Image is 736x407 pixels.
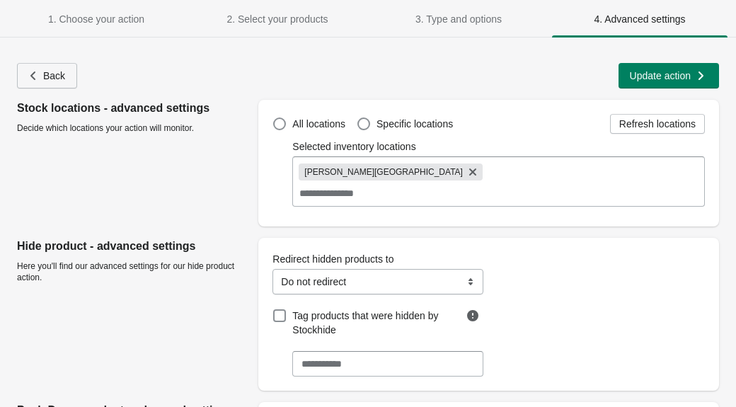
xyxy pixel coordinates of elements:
p: Decide which locations your action will monitor. [17,122,247,134]
button: Remove Bishop's Stortford [466,165,480,179]
p: Stock locations - advanced settings [17,100,247,117]
button: Refresh locations [610,114,705,134]
span: 3. Type and options [415,13,502,25]
span: Tag products that were hidden by Stockhide [292,309,461,337]
button: Update action [619,63,719,88]
span: Bishop's Stortford [304,164,463,180]
span: Refresh locations [619,118,696,130]
p: Hide product - advanced settings [17,238,247,255]
button: Back [17,63,77,88]
span: All locations [292,118,345,130]
span: 1. Choose your action [48,13,144,25]
span: Redirect hidden products to [272,253,393,265]
span: Back [43,70,65,81]
span: 4. Advanced settings [594,13,685,25]
p: Here you'll find our advanced settings for our hide product action. [17,260,247,283]
span: Update action [630,70,691,81]
span: Specific locations [376,118,453,130]
span: 2. Select your products [226,13,328,25]
span: Selected inventory locations [292,141,415,152]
